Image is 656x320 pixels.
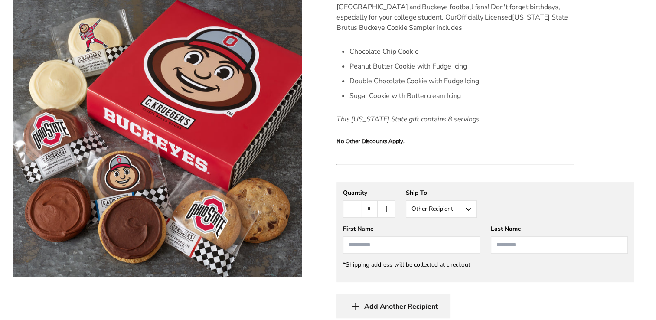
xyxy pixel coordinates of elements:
gfm-form: New recipient [336,182,634,282]
input: First Name [343,236,480,254]
iframe: Sign Up via Text for Offers [7,287,90,313]
div: *Shipping address will be collected at checkout [343,261,628,269]
input: Quantity [361,201,378,217]
span: Officially Licensed [457,13,512,22]
input: Last Name [491,236,628,254]
span: Add Another Recipient [364,302,438,311]
div: Last Name [491,225,628,233]
button: Count plus [378,201,395,217]
div: First Name [343,225,480,233]
button: Other Recipient [406,200,477,218]
em: This [US_STATE] State gift contains 8 servings. [336,114,481,124]
strong: No Other Discounts Apply. [336,138,405,144]
button: Count minus [343,201,360,217]
div: Ship To [406,189,477,197]
div: Quantity [343,189,395,197]
li: Peanut Butter Cookie with Fudge Icing [349,59,574,74]
button: Add Another Recipient [336,294,450,318]
li: Double Chocolate Cookie with Fudge Icing [349,74,574,88]
li: Chocolate Chip Cookie [349,44,574,59]
li: Sugar Cookie with Buttercream Icing [349,88,574,103]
